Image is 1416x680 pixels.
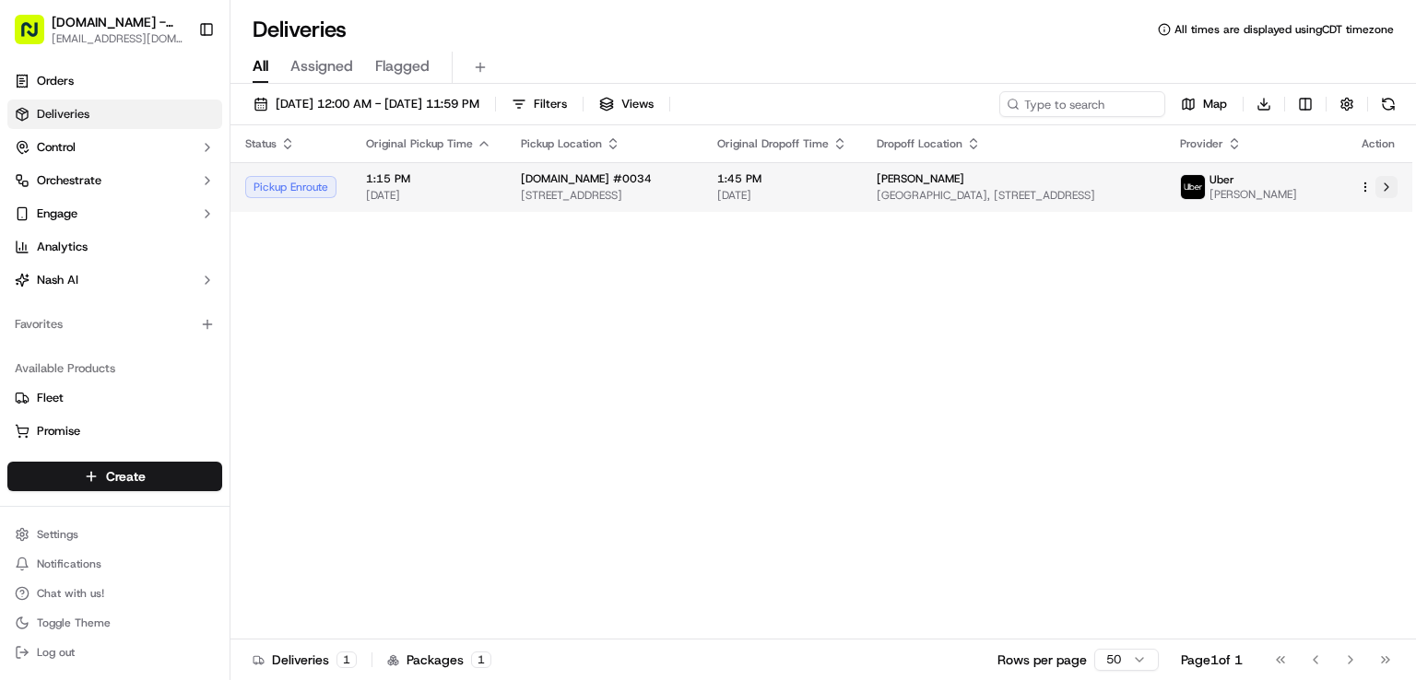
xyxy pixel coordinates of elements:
span: All [253,55,268,77]
span: [GEOGRAPHIC_DATA], [STREET_ADDRESS] [877,188,1150,203]
span: Assigned [290,55,353,77]
span: Log out [37,645,75,660]
p: Welcome 👋 [18,73,336,102]
span: Create [106,467,146,486]
button: [EMAIL_ADDRESS][DOMAIN_NAME] [52,31,183,46]
img: uber-new-logo.jpeg [1181,175,1205,199]
span: Uber [1209,172,1234,187]
span: Engage [37,205,77,222]
div: 1 [336,651,357,668]
span: Analytics [37,239,88,255]
button: Fleet [7,383,222,413]
button: Log out [7,639,222,665]
div: Start new chat [83,175,302,193]
div: Action [1359,136,1398,151]
img: 1736555255976-a54dd68f-1ca7-489b-9aae-adbdc363a1c4 [18,175,52,208]
a: Powered byPylon [130,455,223,470]
div: Deliveries [253,651,357,669]
button: Refresh [1375,91,1401,117]
button: Notifications [7,551,222,577]
span: 1:15 PM [366,171,491,186]
button: Nash AI [7,265,222,295]
span: Toggle Theme [37,616,111,630]
span: API Documentation [174,411,296,429]
img: Angelique Valdez [18,267,48,297]
button: [DOMAIN_NAME] - [GEOGRAPHIC_DATA][EMAIL_ADDRESS][DOMAIN_NAME] [7,7,191,52]
button: Create [7,462,222,491]
span: [STREET_ADDRESS] [521,188,688,203]
span: Pickup Location [521,136,602,151]
span: [PERSON_NAME] [57,285,149,299]
span: Settings [37,527,78,542]
a: Fleet [15,390,215,406]
span: Control [37,139,76,156]
span: Orchestrate [37,172,101,189]
div: 1 [471,651,491,668]
span: Promise [37,423,80,440]
a: 📗Knowledge Base [11,404,148,437]
div: 📗 [18,413,33,428]
button: [DATE] 12:00 AM - [DATE] 11:59 PM [245,91,488,117]
button: Map [1173,91,1235,117]
button: Views [591,91,662,117]
span: Filters [534,96,567,112]
div: We're available if you need us! [83,193,254,208]
span: Deliveries [37,106,89,123]
button: Toggle Theme [7,610,222,636]
a: 💻API Documentation [148,404,303,437]
span: • [153,285,159,299]
span: [DATE] [366,188,491,203]
span: All times are displayed using CDT timezone [1174,22,1394,37]
h1: Deliveries [253,15,347,44]
button: Orchestrate [7,166,222,195]
button: Start new chat [313,181,336,203]
button: Control [7,133,222,162]
a: Orders [7,66,222,96]
span: Dropoff Location [877,136,962,151]
button: Filters [503,91,575,117]
button: Engage [7,199,222,229]
span: Original Pickup Time [366,136,473,151]
span: [PERSON_NAME] [877,171,964,186]
span: [DATE] [717,188,847,203]
div: Available Products [7,354,222,383]
span: Map [1203,96,1227,112]
div: 💻 [156,413,171,428]
p: Rows per page [997,651,1087,669]
span: Knowledge Base [37,411,141,429]
span: Nash AI [37,272,78,288]
span: Chat with us! [37,586,104,601]
span: 1:45 PM [717,171,847,186]
div: Page 1 of 1 [1181,651,1243,669]
span: Notifications [37,557,101,571]
span: [DATE] [71,334,109,349]
a: Analytics [7,232,222,262]
span: [DOMAIN_NAME] #0034 [521,171,652,186]
img: 1736555255976-a54dd68f-1ca7-489b-9aae-adbdc363a1c4 [37,286,52,300]
input: Got a question? Start typing here... [48,118,332,137]
span: Provider [1180,136,1223,151]
span: Flagged [375,55,430,77]
button: See all [286,235,336,257]
span: Status [245,136,277,151]
div: Packages [387,651,491,669]
span: Pylon [183,456,223,470]
span: [PERSON_NAME] [1209,187,1297,202]
span: Fleet [37,390,64,406]
button: [DOMAIN_NAME] - [GEOGRAPHIC_DATA] [52,13,183,31]
img: Nash [18,18,55,54]
div: Favorites [7,310,222,339]
input: Type to search [999,91,1165,117]
a: Deliveries [7,100,222,129]
span: [DATE] [163,285,201,299]
button: Settings [7,522,222,547]
a: Promise [15,423,215,440]
img: 1738778727109-b901c2ba-d612-49f7-a14d-d897ce62d23f [39,175,72,208]
button: Promise [7,416,222,446]
span: [DATE] 12:00 AM - [DATE] 11:59 PM [276,96,479,112]
button: Chat with us! [7,580,222,606]
div: Past conversations [18,239,124,253]
span: • [61,334,67,349]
